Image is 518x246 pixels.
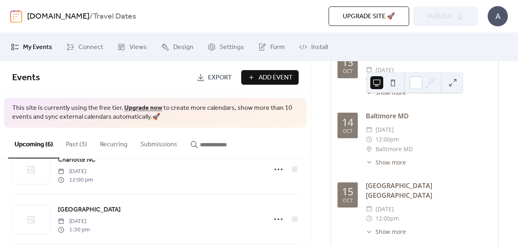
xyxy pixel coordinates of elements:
span: 1:30 pm [58,226,90,234]
button: ​Show more [366,227,406,236]
div: ​ [366,158,372,167]
span: Events [12,69,40,87]
div: Oct [343,198,353,203]
div: ​ [366,214,372,223]
span: Settings [220,43,244,52]
b: Travel Dates [93,9,136,24]
span: This site is currently using the free tier. to create more calendars, show more than 10 events an... [12,104,299,122]
div: A [488,6,508,26]
button: ​Show more [366,88,406,97]
a: [DOMAIN_NAME] [27,9,89,24]
div: Baltimore MD [366,111,492,121]
span: Design [173,43,193,52]
a: Views [111,36,153,58]
div: Oct [343,129,353,134]
span: [DATE] [58,167,93,176]
div: ​ [366,204,372,214]
button: Add Event [241,70,299,85]
div: ​ [366,144,372,154]
span: Views [129,43,147,52]
span: Form [270,43,285,52]
a: My Events [5,36,58,58]
div: ​ [366,135,372,144]
a: Install [293,36,334,58]
span: 12:00 pm [58,176,93,184]
span: 12:00pm [376,135,399,144]
div: [GEOGRAPHIC_DATA] [GEOGRAPHIC_DATA] [366,181,492,200]
button: Past (3) [59,128,93,158]
div: 13 [342,57,353,67]
span: Show more [376,158,406,167]
a: Form [252,36,291,58]
span: Upgrade site 🚀 [343,12,395,21]
span: My Events [23,43,52,52]
div: ​ [366,125,372,135]
span: Baltimore MD [376,144,413,154]
span: Add Event [259,73,293,83]
div: Oct [343,69,353,74]
span: [DATE] [376,125,394,135]
span: Show more [376,227,406,236]
a: [GEOGRAPHIC_DATA] [58,205,121,215]
img: logo [10,10,22,23]
a: Design [155,36,200,58]
a: Export [191,70,238,85]
button: Submissions [134,128,184,158]
button: ​Show more [366,158,406,167]
a: Settings [202,36,250,58]
a: Charlotte NC [58,155,96,165]
span: [DATE] [376,204,394,214]
button: Recurring [93,128,134,158]
div: 14 [342,117,353,127]
button: Upcoming (6) [8,128,59,158]
div: ​ [366,227,372,236]
div: ​ [366,75,372,84]
a: Connect [60,36,109,58]
a: Upgrade now [124,102,162,114]
div: 15 [342,186,353,197]
span: Export [208,73,232,83]
span: [DATE] [58,217,90,226]
span: Install [311,43,328,52]
span: 12:00pm [376,214,399,223]
div: ​ [366,65,372,75]
b: / [89,9,93,24]
div: ​ [366,88,372,97]
span: Connect [79,43,103,52]
span: [DATE] [376,65,394,75]
button: Upgrade site 🚀 [329,6,409,26]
